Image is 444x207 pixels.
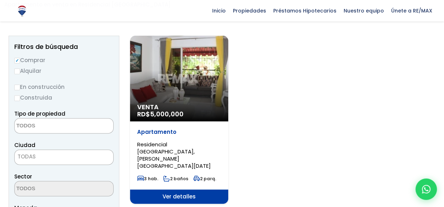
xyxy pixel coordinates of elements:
a: Venta RD$5,000,000 Apartamento Residencial [GEOGRAPHIC_DATA], [PERSON_NAME][GEOGRAPHIC_DATA][DATE... [130,36,228,204]
span: Tipo de propiedad [14,110,65,117]
span: Residencial [GEOGRAPHIC_DATA], [PERSON_NAME][GEOGRAPHIC_DATA][DATE] [137,141,211,170]
img: Logo de REMAX [16,5,28,17]
label: Construida [14,93,114,102]
span: Ciudad [14,141,35,149]
span: Propiedades [229,5,270,16]
span: Únete a RE/MAX [388,5,436,16]
span: Sector [14,173,32,180]
input: Comprar [14,58,20,64]
span: TODAS [18,153,36,160]
input: Construida [14,95,20,101]
span: Nuestro equipo [340,5,388,16]
textarea: Search [15,118,84,134]
textarea: Search [15,181,84,197]
span: TODAS [15,152,113,162]
h2: Filtros de búsqueda [14,43,114,50]
span: RD$ [137,110,184,118]
label: En construcción [14,82,114,91]
input: En construcción [14,85,20,90]
span: Inicio [209,5,229,16]
label: Alquilar [14,66,114,75]
span: Ver detalles [130,190,228,204]
label: Comprar [14,56,114,65]
span: 2 baños [163,176,188,182]
span: Préstamos Hipotecarios [270,5,340,16]
span: Venta [137,103,221,111]
input: Alquilar [14,69,20,74]
span: 3 hab. [137,176,158,182]
span: 5,000,000 [150,110,184,118]
p: Apartamento [137,128,221,136]
span: 2 parq. [193,176,216,182]
span: TODAS [14,150,114,165]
